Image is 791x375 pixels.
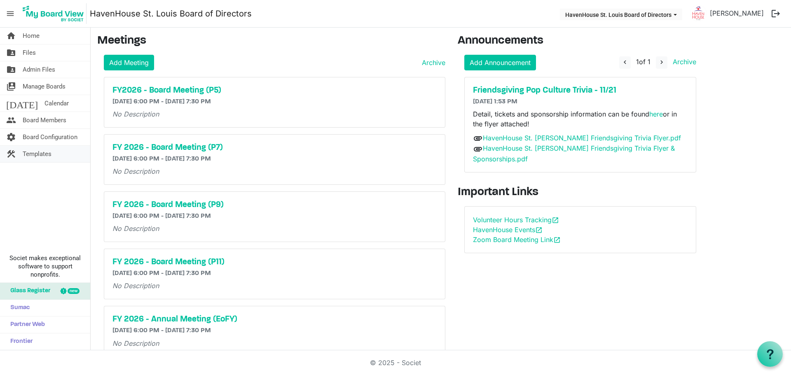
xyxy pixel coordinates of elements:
a: HavenHouse St. [PERSON_NAME] Friendsgiving Trivia Flyer.pdf [483,134,681,142]
a: [PERSON_NAME] [707,5,767,21]
a: HavenHouse St. Louis Board of Directors [90,5,252,22]
h6: [DATE] 6:00 PM - [DATE] 7:30 PM [112,212,437,220]
span: folder_shared [6,44,16,61]
h6: [DATE] 6:00 PM - [DATE] 7:30 PM [112,98,437,106]
button: HavenHouse St. Louis Board of Directors dropdownbutton [560,9,682,20]
p: No Description [112,224,437,233]
p: No Description [112,109,437,119]
a: FY 2026 - Annual Meeting (EoFY) [112,314,437,324]
span: Partner Web [6,317,45,333]
a: Add Announcement [464,55,536,70]
span: open_in_new [553,236,561,244]
h6: [DATE] 6:00 PM - [DATE] 7:30 PM [112,270,437,277]
span: Glass Register [6,283,50,299]
a: Friendsgiving Pop Culture Trivia - 11/21 [473,86,688,95]
span: navigate_before [621,58,629,66]
span: folder_shared [6,61,16,78]
a: Add Meeting [104,55,154,70]
span: [DATE] 1:53 PM [473,98,517,105]
span: people [6,112,16,128]
p: Detail, tickets and sponsorship information can be found or in the flyer attached! [473,109,688,129]
span: [DATE] [6,95,38,112]
a: here [649,110,663,118]
h3: Important Links [458,186,703,200]
a: HavenHouse St. [PERSON_NAME] Friendsgiving Trivia Flyer & Sponsorships.pdf [473,144,675,163]
button: logout [767,5,784,22]
span: of 1 [636,58,651,66]
span: construction [6,146,16,162]
a: FY 2026 - Board Meeting (P7) [112,143,437,153]
h3: Meetings [97,34,445,48]
span: Board Members [23,112,66,128]
span: home [6,28,16,44]
img: My Board View Logo [20,3,87,24]
span: Calendar [44,95,69,112]
button: navigate_before [619,56,631,69]
span: menu [2,6,18,21]
a: FY 2026 - Board Meeting (P9) [112,200,437,210]
div: new [68,288,80,294]
span: 1 [636,58,639,66]
p: No Description [112,166,437,176]
a: Archive [419,58,445,68]
span: switch_account [6,78,16,95]
p: No Description [112,281,437,291]
span: navigate_next [658,58,665,66]
button: navigate_next [656,56,667,69]
span: Board Configuration [23,129,77,145]
span: attachment [473,133,483,143]
span: Templates [23,146,51,162]
a: © 2025 - Societ [370,359,421,367]
span: Sumac [6,300,30,316]
span: Societ makes exceptional software to support nonprofits. [4,254,87,279]
a: FY2026 - Board Meeting (P5) [112,86,437,95]
span: Frontier [6,333,33,350]
span: attachment [473,144,483,154]
img: 9yHmkAwa1WZktbjAaRQbXUoTC-w35n_1RwPZRidMcDQtW6T2qPYq6RPglXCGjQAh3ttDT4xffj3PMVeJ3pneRg_thumb.png [690,5,707,21]
span: Manage Boards [23,78,66,95]
span: Admin Files [23,61,55,78]
h6: [DATE] 6:00 PM - [DATE] 7:30 PM [112,155,437,163]
span: open_in_new [535,226,543,234]
p: No Description [112,338,437,348]
span: Files [23,44,36,61]
a: HavenHouse Eventsopen_in_new [473,226,543,234]
h3: Announcements [458,34,703,48]
a: My Board View Logo [20,3,90,24]
a: Volunteer Hours Trackingopen_in_new [473,216,559,224]
a: FY 2026 - Board Meeting (P11) [112,257,437,267]
span: open_in_new [552,217,559,224]
span: Home [23,28,40,44]
a: Zoom Board Meeting Linkopen_in_new [473,235,561,244]
span: settings [6,129,16,145]
h6: [DATE] 6:00 PM - [DATE] 7:30 PM [112,327,437,335]
a: Archive [669,58,696,66]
